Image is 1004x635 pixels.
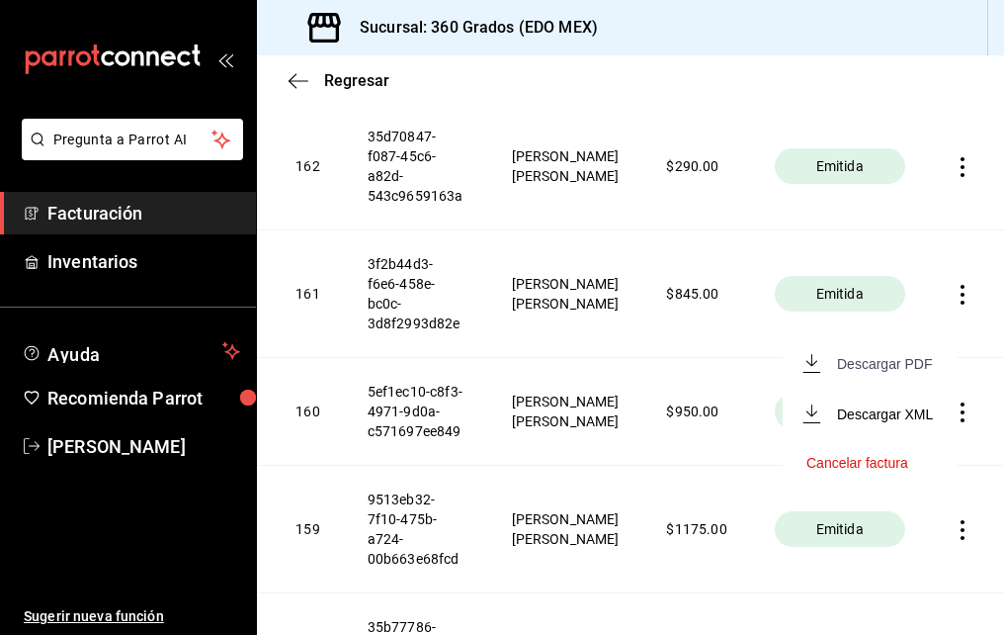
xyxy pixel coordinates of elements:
div: Descargar XML [837,407,933,422]
button: Cancelar factura [806,455,908,471]
div: Descargar PDF [837,356,932,372]
button: Descargar XML [806,405,933,423]
button: Descargar PDF [806,354,932,373]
